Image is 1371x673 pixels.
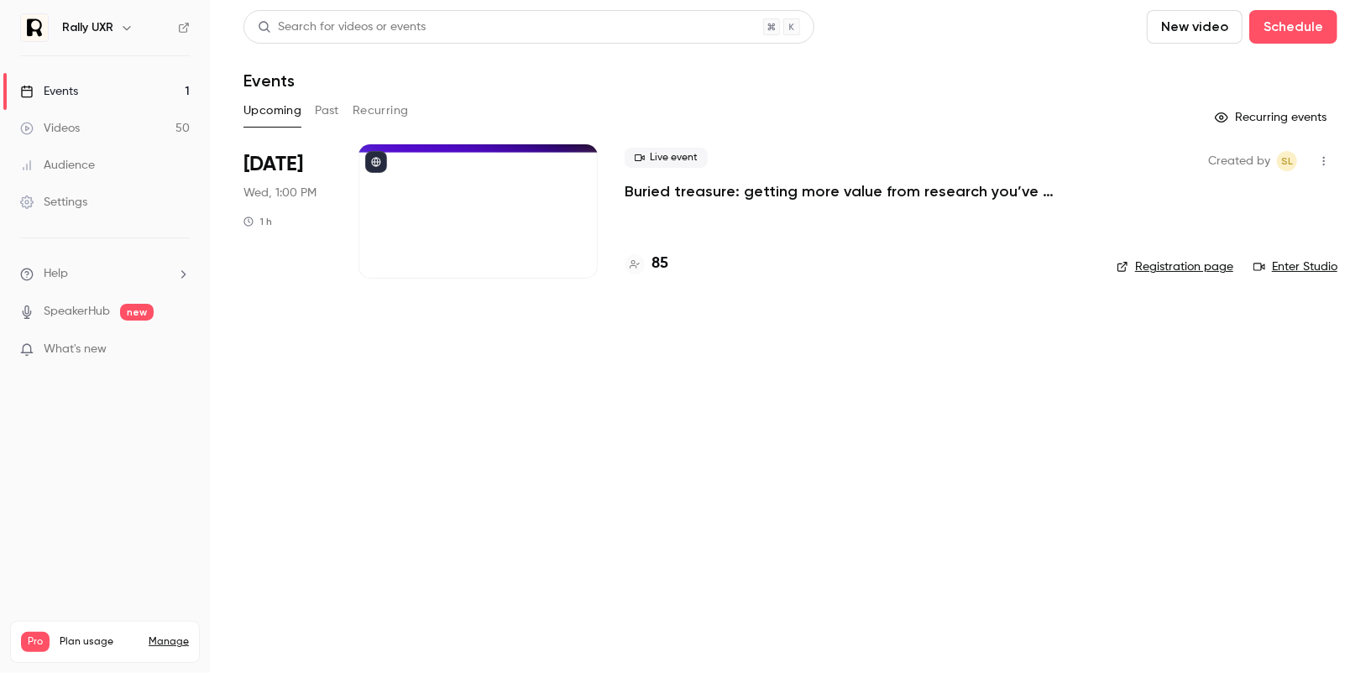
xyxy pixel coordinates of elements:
[20,265,190,283] li: help-dropdown-opener
[20,157,95,174] div: Audience
[625,253,668,275] a: 85
[1207,104,1337,131] button: Recurring events
[243,97,301,124] button: Upcoming
[21,14,48,41] img: Rally UXR
[1147,10,1243,44] button: New video
[62,19,113,36] h6: Rally UXR
[149,635,189,649] a: Manage
[1117,258,1233,275] a: Registration page
[44,265,68,283] span: Help
[243,70,295,91] h1: Events
[243,185,317,201] span: Wed, 1:00 PM
[315,97,339,124] button: Past
[44,341,107,358] span: What's new
[625,148,708,168] span: Live event
[21,632,50,652] span: Pro
[120,304,154,321] span: new
[1208,151,1270,171] span: Created by
[1277,151,1297,171] span: Sydney Lawson
[651,253,668,275] h4: 85
[1281,151,1293,171] span: SL
[1253,258,1337,275] a: Enter Studio
[44,303,110,321] a: SpeakerHub
[258,18,426,36] div: Search for videos or events
[243,151,303,178] span: [DATE]
[20,120,80,137] div: Videos
[243,144,332,279] div: Oct 22 Wed, 1:00 PM (America/Toronto)
[625,181,1090,201] a: Buried treasure: getting more value from research you’ve already done
[60,635,139,649] span: Plan usage
[20,83,78,100] div: Events
[243,215,272,228] div: 1 h
[170,342,190,357] iframe: Noticeable Trigger
[1249,10,1337,44] button: Schedule
[353,97,409,124] button: Recurring
[20,194,87,211] div: Settings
